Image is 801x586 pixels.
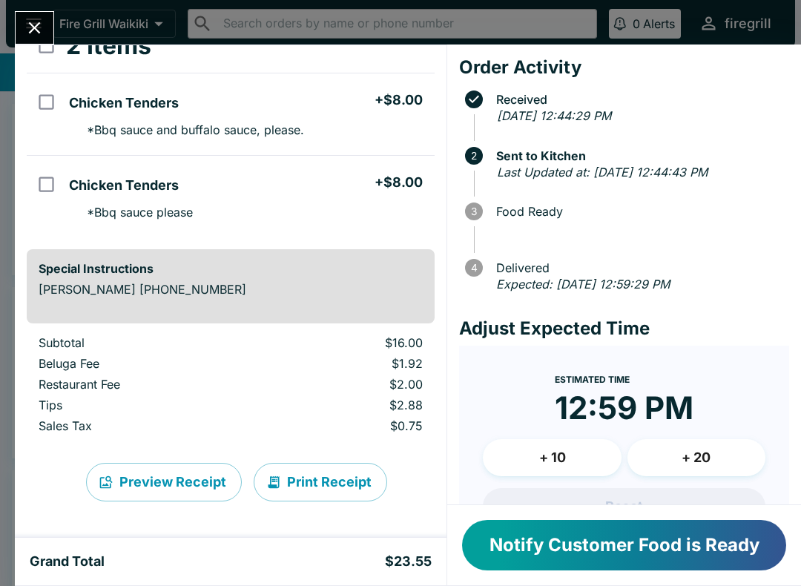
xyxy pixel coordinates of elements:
[555,374,630,385] span: Estimated Time
[497,108,611,123] em: [DATE] 12:44:29 PM
[39,398,248,412] p: Tips
[471,262,478,274] text: 4
[16,12,53,44] button: Close
[375,91,423,109] h5: + $8.00
[39,418,248,433] p: Sales Tax
[272,377,423,392] p: $2.00
[69,94,179,112] h5: Chicken Tenders
[462,520,786,570] button: Notify Customer Food is Ready
[471,205,477,217] text: 3
[272,335,423,350] p: $16.00
[459,56,789,79] h4: Order Activity
[489,261,789,274] span: Delivered
[489,149,789,162] span: Sent to Kitchen
[254,463,387,501] button: Print Receipt
[75,205,193,220] p: * Bbq sauce please
[483,439,621,476] button: + 10
[489,205,789,218] span: Food Ready
[375,174,423,191] h5: + $8.00
[30,553,105,570] h5: Grand Total
[459,317,789,340] h4: Adjust Expected Time
[75,122,304,137] p: * Bbq sauce and buffalo sauce, please.
[272,398,423,412] p: $2.88
[496,277,670,292] em: Expected: [DATE] 12:59:29 PM
[555,389,693,427] time: 12:59 PM
[27,335,435,439] table: orders table
[497,165,708,180] em: Last Updated at: [DATE] 12:44:43 PM
[86,463,242,501] button: Preview Receipt
[272,356,423,371] p: $1.92
[39,356,248,371] p: Beluga Fee
[385,553,432,570] h5: $23.55
[39,261,423,276] h6: Special Instructions
[39,377,248,392] p: Restaurant Fee
[489,93,789,106] span: Received
[471,150,477,162] text: 2
[39,335,248,350] p: Subtotal
[69,177,179,194] h5: Chicken Tenders
[66,31,151,61] h3: 2 Items
[627,439,765,476] button: + 20
[272,418,423,433] p: $0.75
[39,282,423,297] p: [PERSON_NAME] [PHONE_NUMBER]
[27,19,435,237] table: orders table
